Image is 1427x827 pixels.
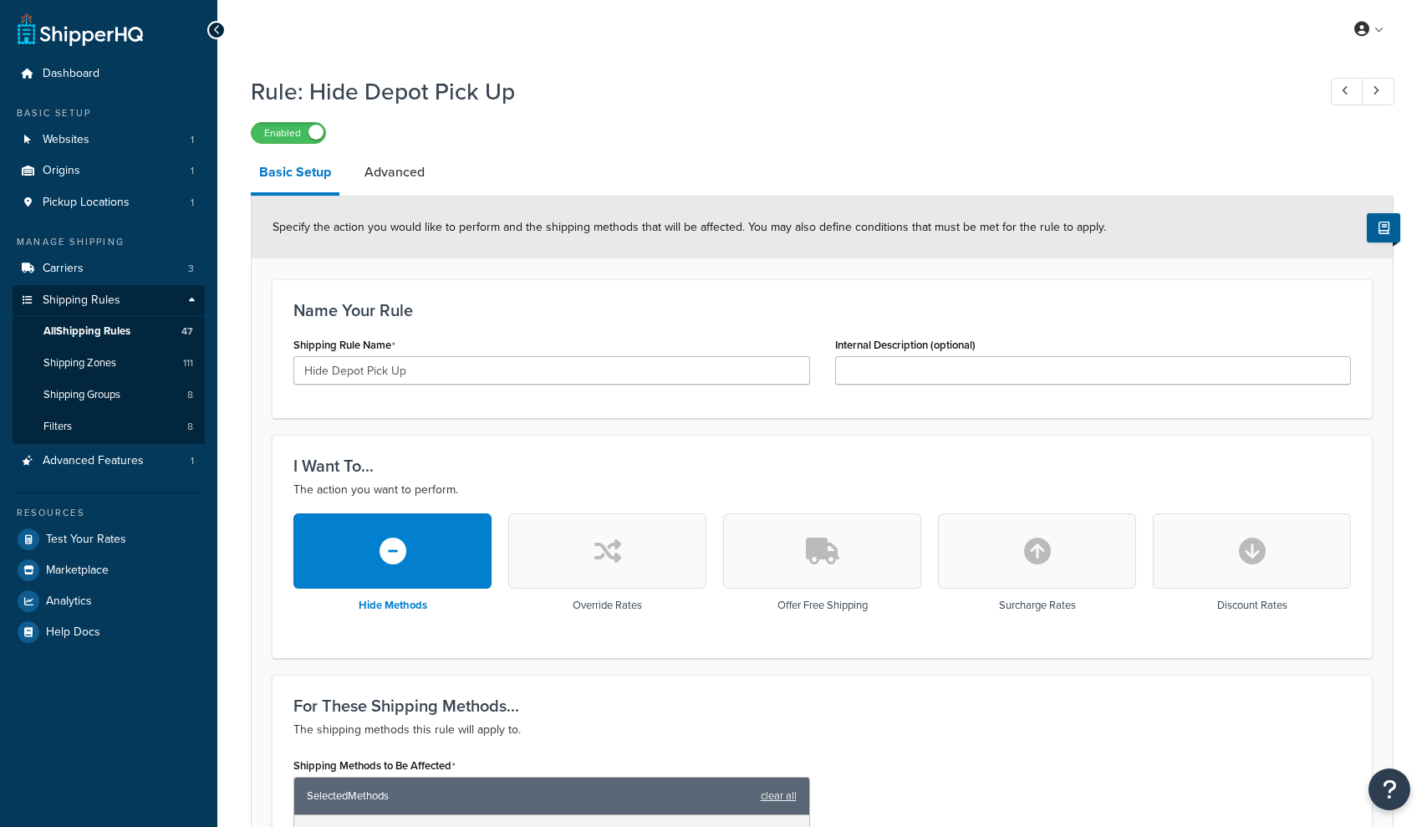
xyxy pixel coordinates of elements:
[999,600,1076,611] h3: Surcharge Rates
[46,595,92,609] span: Analytics
[13,316,205,347] a: AllShipping Rules47
[191,454,194,468] span: 1
[13,555,205,585] a: Marketplace
[43,388,120,402] span: Shipping Groups
[43,164,80,178] span: Origins
[43,67,99,81] span: Dashboard
[13,524,205,554] a: Test Your Rates
[293,457,1351,475] h3: I Want To...
[187,420,193,434] span: 8
[43,294,120,308] span: Shipping Rules
[13,446,205,477] a: Advanced Features1
[1217,600,1287,611] h3: Discount Rates
[191,196,194,210] span: 1
[43,454,144,468] span: Advanced Features
[13,285,205,316] a: Shipping Rules
[293,720,1351,740] p: The shipping methods this rule will apply to.
[252,123,325,143] label: Enabled
[13,125,205,156] li: Websites
[183,356,193,370] span: 111
[356,152,433,192] a: Advanced
[293,697,1351,715] h3: For These Shipping Methods...
[573,600,642,611] h3: Override Rates
[13,156,205,186] a: Origins1
[46,533,126,547] span: Test Your Rates
[13,235,205,249] div: Manage Shipping
[43,196,130,210] span: Pickup Locations
[777,600,868,611] h3: Offer Free Shipping
[293,339,395,352] label: Shipping Rule Name
[1331,78,1363,105] a: Previous Record
[13,380,205,411] a: Shipping Groups8
[1362,78,1394,105] a: Next Record
[761,784,797,808] a: clear all
[43,133,89,147] span: Websites
[835,339,976,351] label: Internal Description (optional)
[13,411,205,442] a: Filters8
[273,218,1106,236] span: Specify the action you would like to perform and the shipping methods that will be affected. You ...
[13,106,205,120] div: Basic Setup
[359,600,427,611] h3: Hide Methods
[13,253,205,284] a: Carriers3
[13,411,205,442] li: Filters
[307,784,752,808] span: Selected Methods
[43,356,116,370] span: Shipping Zones
[293,301,1351,319] h3: Name Your Rule
[13,380,205,411] li: Shipping Groups
[13,156,205,186] li: Origins
[191,133,194,147] span: 1
[43,262,84,276] span: Carriers
[46,564,109,578] span: Marketplace
[43,420,72,434] span: Filters
[13,285,205,444] li: Shipping Rules
[251,75,1300,108] h1: Rule: Hide Depot Pick Up
[13,125,205,156] a: Websites1
[13,187,205,218] li: Pickup Locations
[13,506,205,520] div: Resources
[13,59,205,89] a: Dashboard
[13,253,205,284] li: Carriers
[251,152,339,196] a: Basic Setup
[187,388,193,402] span: 8
[1367,213,1400,242] button: Show Help Docs
[191,164,194,178] span: 1
[13,187,205,218] a: Pickup Locations1
[188,262,194,276] span: 3
[13,617,205,647] a: Help Docs
[13,446,205,477] li: Advanced Features
[13,586,205,616] a: Analytics
[181,324,193,339] span: 47
[13,348,205,379] a: Shipping Zones111
[46,625,100,640] span: Help Docs
[1368,768,1410,810] button: Open Resource Center
[13,348,205,379] li: Shipping Zones
[43,324,130,339] span: All Shipping Rules
[293,480,1351,500] p: The action you want to perform.
[293,759,456,773] label: Shipping Methods to Be Affected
